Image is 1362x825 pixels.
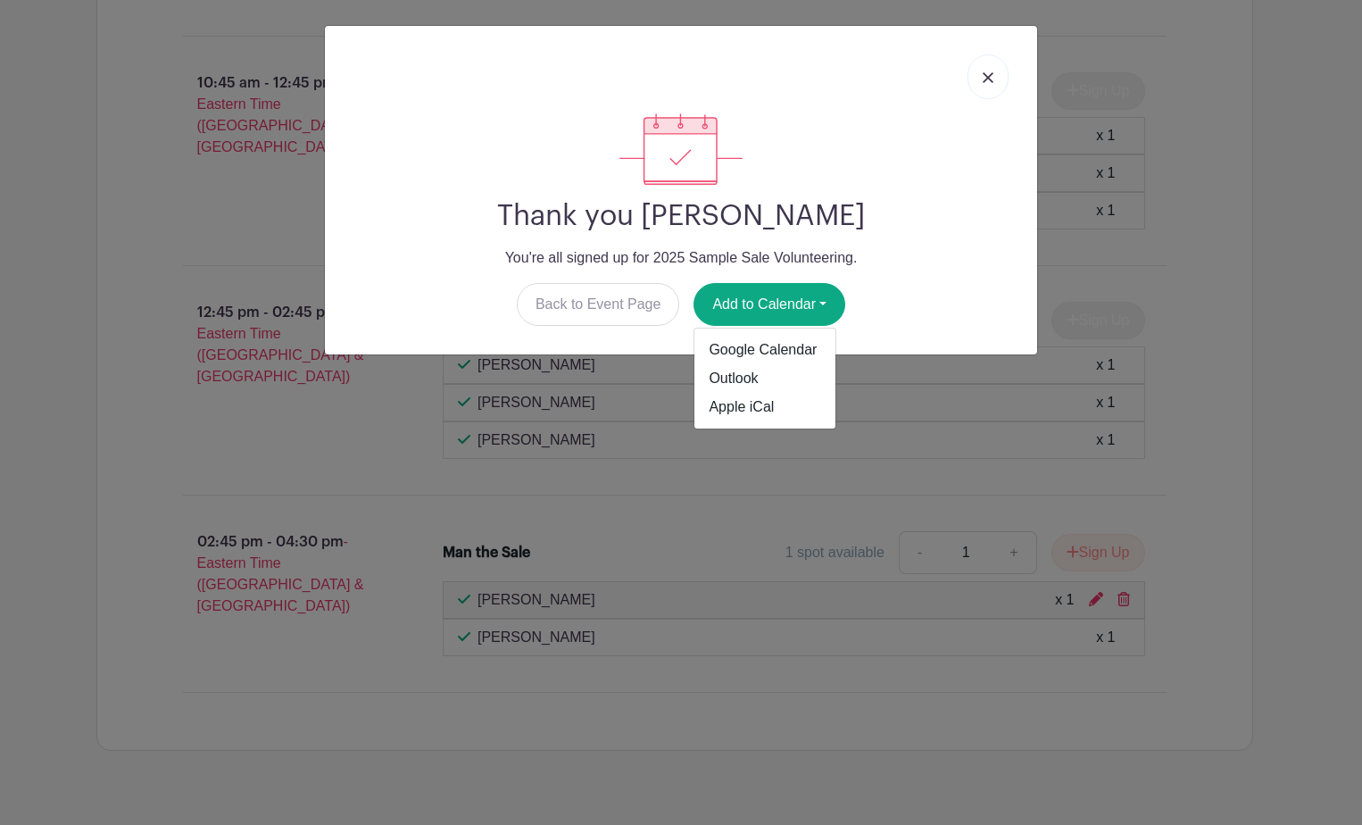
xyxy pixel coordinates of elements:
a: Apple iCal [694,393,835,421]
h2: Thank you [PERSON_NAME] [339,199,1023,233]
a: Outlook [694,364,835,393]
a: Back to Event Page [517,283,680,326]
a: Google Calendar [694,336,835,364]
img: signup_complete-c468d5dda3e2740ee63a24cb0ba0d3ce5d8a4ecd24259e683200fb1569d990c8.svg [619,113,743,185]
button: Add to Calendar [693,283,845,326]
img: close_button-5f87c8562297e5c2d7936805f587ecaba9071eb48480494691a3f1689db116b3.svg [983,72,993,83]
p: You're all signed up for 2025 Sample Sale Volunteering. [339,247,1023,269]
